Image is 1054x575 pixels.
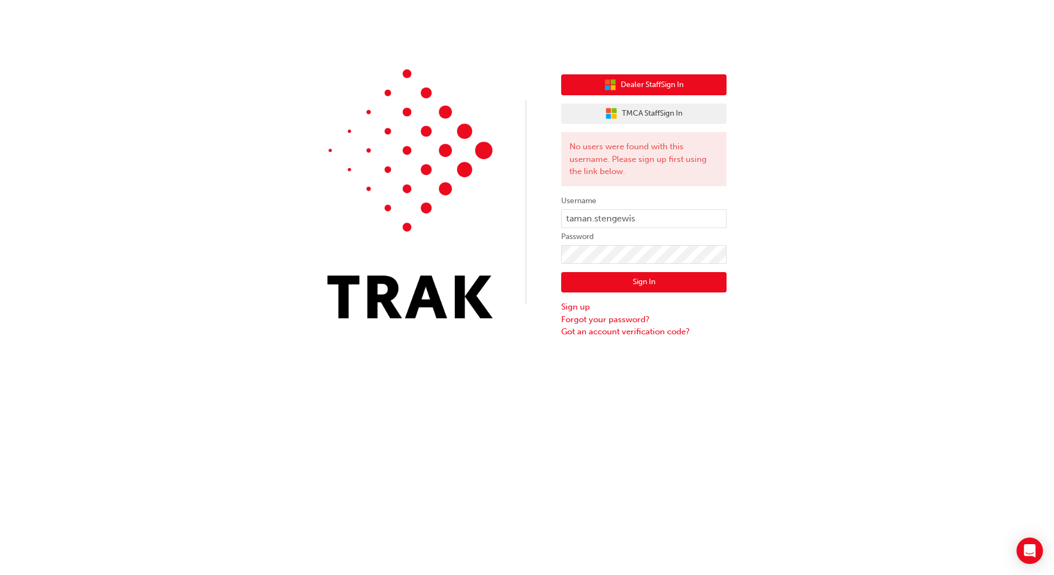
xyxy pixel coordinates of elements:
a: Got an account verification code? [561,326,727,338]
label: Password [561,230,727,243]
label: Username [561,194,727,208]
a: Sign up [561,301,727,313]
div: No users were found with this username. Please sign up first using the link below. [561,132,727,186]
button: Sign In [561,272,727,293]
a: Forgot your password? [561,313,727,326]
button: Dealer StaffSign In [561,74,727,95]
button: TMCA StaffSign In [561,104,727,124]
input: Username [561,209,727,228]
img: Trak [327,69,493,318]
div: Open Intercom Messenger [1017,538,1043,564]
span: Dealer Staff Sign In [621,79,684,91]
span: TMCA Staff Sign In [622,107,682,120]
